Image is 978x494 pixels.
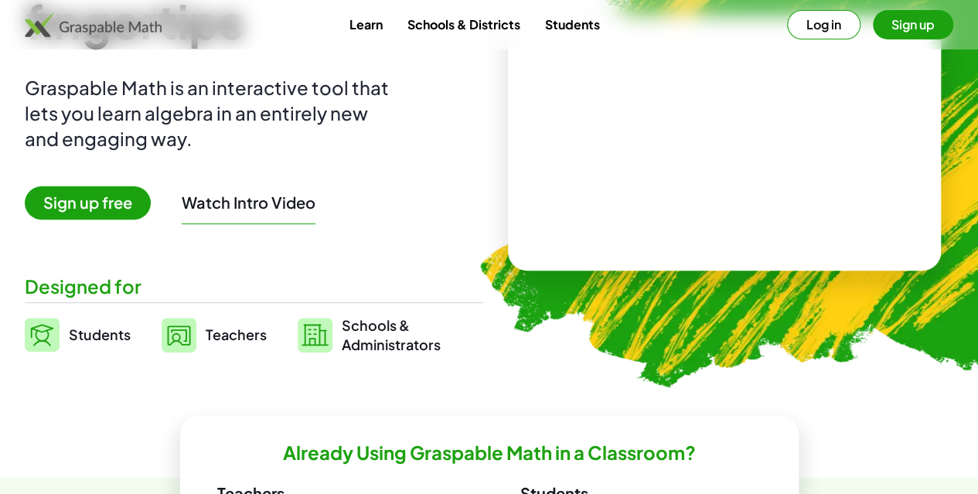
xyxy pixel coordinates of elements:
[162,315,267,354] a: Teachers
[283,441,696,465] h2: Already Using Graspable Math in a Classroom?
[532,10,612,39] a: Students
[787,10,860,39] button: Log in
[608,85,840,201] video: What is this? This is dynamic math notation. Dynamic math notation plays a central role in how Gr...
[298,315,441,354] a: Schools &Administrators
[336,10,394,39] a: Learn
[206,325,267,343] span: Teachers
[25,75,396,152] div: Graspable Math is an interactive tool that lets you learn algebra in an entirely new and engaging...
[25,274,483,299] div: Designed for
[873,10,953,39] button: Sign up
[298,318,332,353] img: svg%3e
[182,192,315,213] button: Watch Intro Video
[342,315,441,354] span: Schools & Administrators
[25,186,151,220] span: Sign up free
[394,10,532,39] a: Schools & Districts
[162,318,196,353] img: svg%3e
[69,325,131,343] span: Students
[25,318,60,352] img: svg%3e
[25,315,131,354] a: Students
